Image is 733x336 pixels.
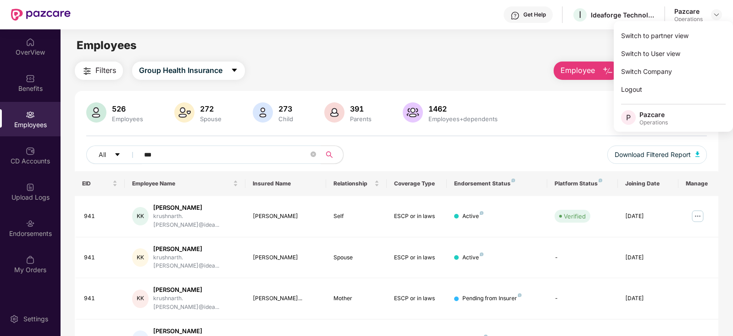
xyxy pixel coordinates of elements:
[333,294,379,303] div: Mother
[518,293,522,297] img: svg+xml;base64,PHN2ZyB4bWxucz0iaHR0cDovL3d3dy53My5vcmcvMjAwMC9zdmciIHdpZHRoPSI4IiBoZWlnaHQ9IjgiIH...
[403,102,423,123] img: svg+xml;base64,PHN2ZyB4bWxucz0iaHR0cDovL3d3dy53My5vcmcvMjAwMC9zdmciIHhtbG5zOnhsaW5rPSJodHRwOi8vd3...
[523,11,546,18] div: Get Help
[326,171,387,196] th: Relationship
[153,327,239,336] div: [PERSON_NAME]
[674,16,703,23] div: Operations
[547,237,618,279] td: -
[602,66,613,77] img: svg+xml;base64,PHN2ZyB4bWxucz0iaHR0cDovL3d3dy53My5vcmcvMjAwMC9zdmciIHhtbG5zOnhsaW5rPSJodHRwOi8vd3...
[462,253,483,262] div: Active
[561,65,595,76] span: Employee
[253,212,318,221] div: [PERSON_NAME]
[333,253,379,262] div: Spouse
[547,278,618,319] td: -
[462,212,483,221] div: Active
[153,286,239,294] div: [PERSON_NAME]
[86,102,106,123] img: svg+xml;base64,PHN2ZyB4bWxucz0iaHR0cDovL3d3dy53My5vcmcvMjAwMC9zdmciIHhtbG5zOnhsaW5rPSJodHRwOi8vd3...
[511,11,520,20] img: svg+xml;base64,PHN2ZyBpZD0iSGVscC0zMngzMiIgeG1sbnM9Imh0dHA6Ly93d3cudzMub3JnLzIwMDAvc3ZnIiB3aWR0aD...
[125,171,245,196] th: Employee Name
[245,171,326,196] th: Insured Name
[84,253,118,262] div: 941
[427,115,500,123] div: Employees+dependents
[132,290,149,308] div: KK
[625,294,671,303] div: [DATE]
[139,65,222,76] span: Group Health Insurance
[86,146,142,164] button: Allcaret-down
[26,74,35,83] img: svg+xml;base64,PHN2ZyBpZD0iQmVuZWZpdHMiIHhtbG5zPSJodHRwOi8vd3d3LnczLm9yZy8yMDAwL3N2ZyIgd2lkdGg9Ij...
[678,171,719,196] th: Manage
[77,39,137,52] span: Employees
[394,212,440,221] div: ESCP or in laws
[26,255,35,264] img: svg+xml;base64,PHN2ZyBpZD0iTXlfT3JkZXJzIiBkYXRhLW5hbWU9Ik15IE9yZGVycyIgeG1sbnM9Imh0dHA6Ly93d3cudz...
[84,212,118,221] div: 941
[26,110,35,119] img: svg+xml;base64,PHN2ZyBpZD0iRW1wbG95ZWVzIiB4bWxucz0iaHR0cDovL3d3dy53My5vcmcvMjAwMC9zdmciIHdpZHRoPS...
[579,9,581,20] span: I
[480,211,483,215] img: svg+xml;base64,PHN2ZyB4bWxucz0iaHR0cDovL3d3dy53My5vcmcvMjAwMC9zdmciIHdpZHRoPSI4IiBoZWlnaHQ9IjgiIH...
[674,7,703,16] div: Pazcare
[110,104,145,113] div: 526
[253,102,273,123] img: svg+xml;base64,PHN2ZyB4bWxucz0iaHR0cDovL3d3dy53My5vcmcvMjAwMC9zdmciIHhtbG5zOnhsaW5rPSJodHRwOi8vd3...
[21,314,51,324] div: Settings
[321,151,339,158] span: search
[198,115,223,123] div: Spouse
[132,248,149,267] div: KK
[110,115,145,123] div: Employees
[713,11,720,18] img: svg+xml;base64,PHN2ZyBpZD0iRHJvcGRvd24tMzJ4MzIiIHhtbG5zPSJodHRwOi8vd3d3LnczLm9yZy8yMDAwL3N2ZyIgd2...
[639,110,668,119] div: Pazcare
[511,179,515,182] img: svg+xml;base64,PHN2ZyB4bWxucz0iaHR0cDovL3d3dy53My5vcmcvMjAwMC9zdmciIHdpZHRoPSI4IiBoZWlnaHQ9IjgiIH...
[26,183,35,192] img: svg+xml;base64,PHN2ZyBpZD0iVXBsb2FkX0xvZ3MiIGRhdGEtbmFtZT0iVXBsb2FkIExvZ3MiIHhtbG5zPSJodHRwOi8vd3...
[607,146,707,164] button: Download Filtered Report
[153,245,239,253] div: [PERSON_NAME]
[625,212,671,221] div: [DATE]
[690,209,705,224] img: manageButton
[614,62,733,80] div: Switch Company
[387,171,447,196] th: Coverage Type
[394,253,440,262] div: ESCP or in laws
[599,179,602,182] img: svg+xml;base64,PHN2ZyB4bWxucz0iaHR0cDovL3d3dy53My5vcmcvMjAwMC9zdmciIHdpZHRoPSI4IiBoZWlnaHQ9IjgiIH...
[333,180,372,187] span: Relationship
[153,294,239,312] div: krushnarth.[PERSON_NAME]@idea...
[82,66,93,77] img: svg+xml;base64,PHN2ZyB4bWxucz0iaHR0cDovL3d3dy53My5vcmcvMjAwMC9zdmciIHdpZHRoPSIyNCIgaGVpZ2h0PSIyNC...
[311,151,316,157] span: close-circle
[555,180,611,187] div: Platform Status
[253,253,318,262] div: [PERSON_NAME]
[132,180,231,187] span: Employee Name
[26,219,35,228] img: svg+xml;base64,PHN2ZyBpZD0iRW5kb3JzZW1lbnRzIiB4bWxucz0iaHR0cDovL3d3dy53My5vcmcvMjAwMC9zdmciIHdpZH...
[198,104,223,113] div: 272
[454,180,540,187] div: Endorsement Status
[427,104,500,113] div: 1462
[333,212,379,221] div: Self
[695,151,700,157] img: svg+xml;base64,PHN2ZyB4bWxucz0iaHR0cDovL3d3dy53My5vcmcvMjAwMC9zdmciIHhtbG5zOnhsaW5rPSJodHRwOi8vd3...
[348,104,373,113] div: 391
[564,212,586,221] div: Verified
[132,62,245,80] button: Group Health Insurancecaret-down
[153,212,239,230] div: krushnarth.[PERSON_NAME]@idea...
[26,38,35,47] img: svg+xml;base64,PHN2ZyBpZD0iSG9tZSIgeG1sbnM9Imh0dHA6Ly93d3cudzMub3JnLzIwMDAvc3ZnIiB3aWR0aD0iMjAiIG...
[99,150,106,160] span: All
[82,180,111,187] span: EID
[153,253,239,271] div: krushnarth.[PERSON_NAME]@idea...
[84,294,118,303] div: 941
[75,62,123,80] button: Filters
[615,150,691,160] span: Download Filtered Report
[95,65,116,76] span: Filters
[10,314,19,324] img: svg+xml;base64,PHN2ZyBpZD0iU2V0dGluZy0yMHgyMCIgeG1sbnM9Imh0dHA6Ly93d3cudzMub3JnLzIwMDAvc3ZnIiB3aW...
[324,102,344,123] img: svg+xml;base64,PHN2ZyB4bWxucz0iaHR0cDovL3d3dy53My5vcmcvMjAwMC9zdmciIHhtbG5zOnhsaW5rPSJodHRwOi8vd3...
[591,11,655,19] div: Ideaforge Technology Ltd
[153,203,239,212] div: [PERSON_NAME]
[618,171,678,196] th: Joining Date
[639,119,668,126] div: Operations
[554,62,620,80] button: Employee
[75,171,125,196] th: EID
[394,294,440,303] div: ESCP or in laws
[348,115,373,123] div: Parents
[132,207,149,225] div: KK
[311,151,316,159] span: close-circle
[614,80,733,98] div: Logout
[11,9,71,21] img: New Pazcare Logo
[174,102,194,123] img: svg+xml;base64,PHN2ZyB4bWxucz0iaHR0cDovL3d3dy53My5vcmcvMjAwMC9zdmciIHhtbG5zOnhsaW5rPSJodHRwOi8vd3...
[277,104,295,113] div: 273
[625,253,671,262] div: [DATE]
[480,252,483,256] img: svg+xml;base64,PHN2ZyB4bWxucz0iaHR0cDovL3d3dy53My5vcmcvMjAwMC9zdmciIHdpZHRoPSI4IiBoZWlnaHQ9IjgiIH...
[253,294,318,303] div: [PERSON_NAME]...
[614,45,733,62] div: Switch to User view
